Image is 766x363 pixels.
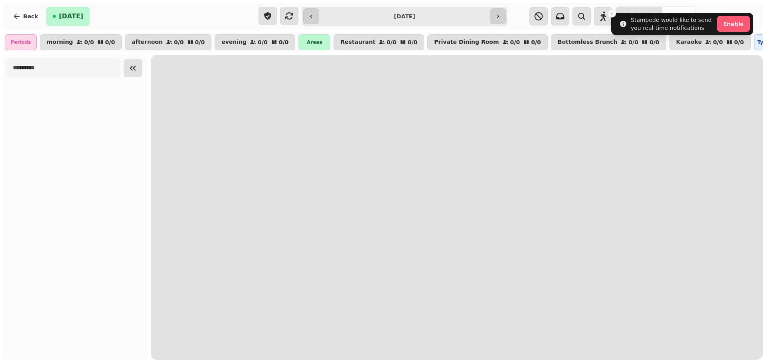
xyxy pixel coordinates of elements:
[125,34,211,50] button: afternoon0/00/0
[46,7,90,26] button: [DATE]
[132,39,163,45] p: afternoon
[5,34,37,50] div: Periods
[258,39,268,45] p: 0 / 0
[298,34,330,50] div: Areas
[717,16,750,32] button: Enable
[631,16,714,32] div: Stampede would like to send you real-time notifications
[713,39,723,45] p: 0 / 0
[221,39,247,45] p: evening
[59,13,83,20] span: [DATE]
[551,34,666,50] button: Bottomless Brunch0/00/0
[105,39,115,45] p: 0 / 0
[650,39,659,45] p: 0 / 0
[124,59,142,77] button: Collapse sidebar
[531,39,541,45] p: 0 / 0
[334,34,424,50] button: Restaurant0/00/0
[47,39,73,45] p: morning
[340,39,375,45] p: Restaurant
[676,39,702,45] p: Karaoke
[510,39,520,45] p: 0 / 0
[558,39,618,45] p: Bottomless Brunch
[215,34,295,50] button: evening0/00/0
[279,39,289,45] p: 0 / 0
[6,7,45,26] button: Back
[40,34,122,50] button: morning0/00/0
[195,39,205,45] p: 0 / 0
[174,39,184,45] p: 0 / 0
[734,39,744,45] p: 0 / 0
[434,39,499,45] p: Private Dining Room
[427,34,548,50] button: Private Dining Room0/00/0
[669,34,751,50] button: Karaoke0/00/0
[23,14,38,19] span: Back
[387,39,397,45] p: 0 / 0
[84,39,94,45] p: 0 / 0
[608,10,616,18] button: Close toast
[628,39,638,45] p: 0 / 0
[408,39,418,45] p: 0 / 0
